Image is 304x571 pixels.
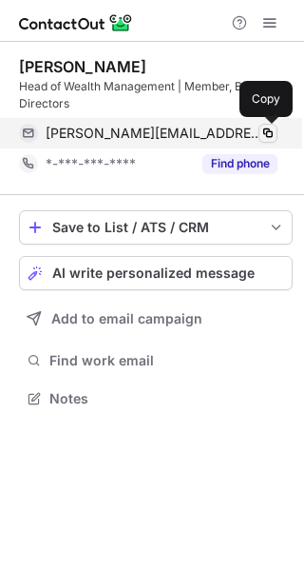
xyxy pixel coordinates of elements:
span: Notes [49,390,285,407]
img: ContactOut v5.3.10 [19,11,133,34]
button: save-profile-one-click [19,210,293,245]
button: Find work email [19,347,293,374]
button: Notes [19,385,293,412]
span: Add to email campaign [51,311,202,326]
div: [PERSON_NAME] [19,57,146,76]
div: Head of Wealth Management | Member, Board of Directors [19,78,293,112]
span: AI write personalized message [52,266,255,281]
button: Reveal Button [202,154,277,173]
button: Add to email campaign [19,302,293,336]
span: [PERSON_NAME][EMAIL_ADDRESS][DOMAIN_NAME] [46,125,263,142]
span: Find work email [49,352,285,369]
div: Save to List / ATS / CRM [52,220,259,235]
button: AI write personalized message [19,256,293,290]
